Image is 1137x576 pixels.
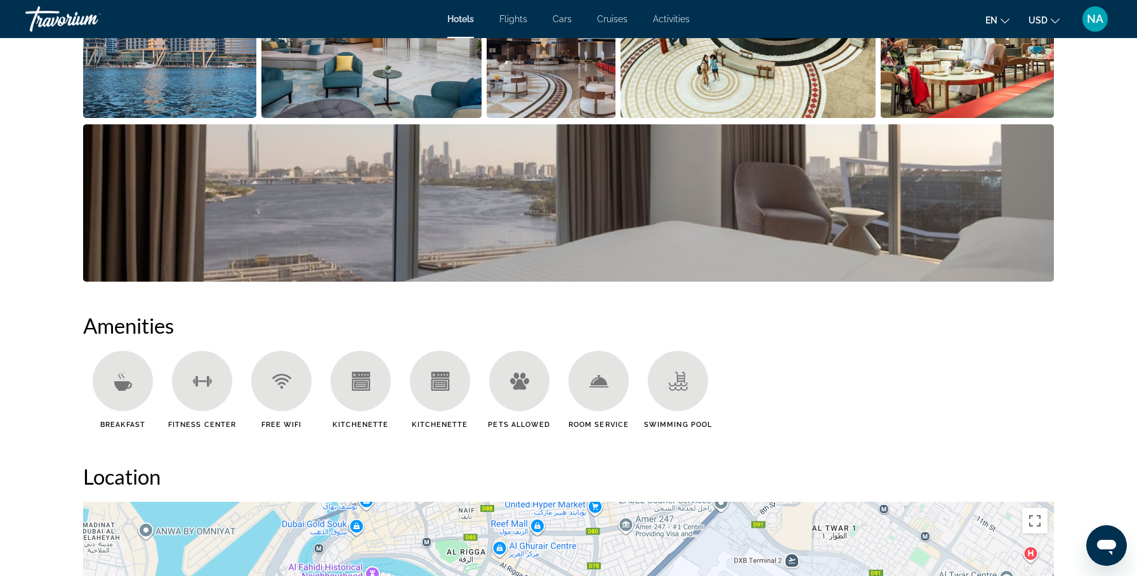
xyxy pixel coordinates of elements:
[644,421,712,429] span: Swimming Pool
[83,464,1054,489] h2: Location
[1087,13,1103,25] span: NA
[597,14,628,24] a: Cruises
[412,421,468,429] span: Kitchenette
[1029,15,1048,25] span: USD
[488,421,550,429] span: Pets Allowed
[168,421,236,429] span: Fitness Center
[553,14,572,24] a: Cars
[985,15,997,25] span: en
[100,421,145,429] span: Breakfast
[83,124,1054,282] button: Open full-screen image slider
[1022,508,1048,533] button: Toggle fullscreen view
[83,313,1054,338] h2: Amenities
[1029,11,1060,29] button: Change currency
[1079,6,1112,32] button: User Menu
[25,3,152,36] a: Travorium
[499,14,527,24] a: Flights
[447,14,474,24] a: Hotels
[332,421,388,429] span: Kitchenette
[568,421,629,429] span: Room Service
[653,14,690,24] a: Activities
[261,421,302,429] span: Free WiFi
[1086,525,1127,566] iframe: Button to launch messaging window
[985,11,1009,29] button: Change language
